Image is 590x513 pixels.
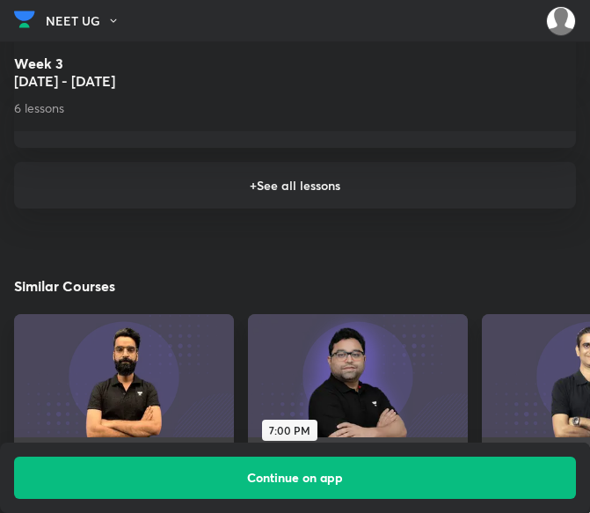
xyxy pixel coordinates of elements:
button: Continue on app [14,457,576,499]
p: 6 lessons [14,99,576,117]
a: new-thumbnail [14,314,234,448]
img: Amisha Rani [546,6,576,36]
a: Company Logo [14,6,35,37]
h4: Week 3 [14,56,576,70]
button: NEET UG [46,8,130,34]
a: new-thumbnail7:00 PM [248,314,468,448]
img: Company Logo [14,6,35,33]
h5: [DATE] - [DATE] [14,70,576,92]
span: 7:00 PM [262,420,317,441]
h6: + See all lessons [14,162,576,209]
img: new-thumbnail [14,314,234,437]
h2: Similar Courses [14,279,115,293]
img: new-thumbnail [248,314,468,437]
